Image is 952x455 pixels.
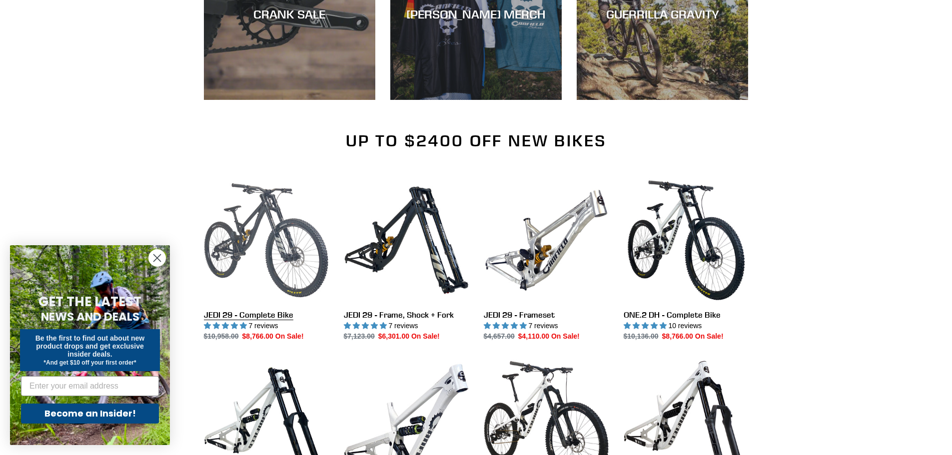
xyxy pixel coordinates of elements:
div: [PERSON_NAME] MERCH [390,7,562,21]
div: CRANK SALE [204,7,375,21]
span: NEWS AND DEALS [41,309,139,325]
span: GET THE LATEST [38,293,141,311]
input: Enter your email address [21,376,159,396]
div: GUERRILLA GRAVITY [577,7,748,21]
h2: Up to $2400 Off New Bikes [204,131,749,150]
span: *And get $10 off your first order* [43,359,136,366]
button: Become an Insider! [21,404,159,424]
span: Be the first to find out about new product drops and get exclusive insider deals. [35,334,145,358]
button: Close dialog [148,249,166,267]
